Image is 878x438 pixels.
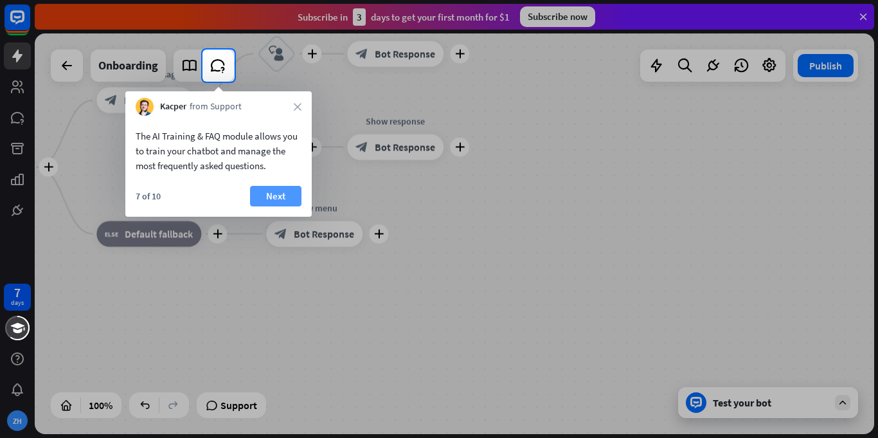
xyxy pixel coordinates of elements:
[136,190,161,202] div: 7 of 10
[160,100,186,113] span: Kacper
[190,100,242,113] span: from Support
[250,186,301,206] button: Next
[10,5,49,44] button: Open LiveChat chat widget
[136,129,301,173] div: The AI Training & FAQ module allows you to train your chatbot and manage the most frequently aske...
[294,103,301,111] i: close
